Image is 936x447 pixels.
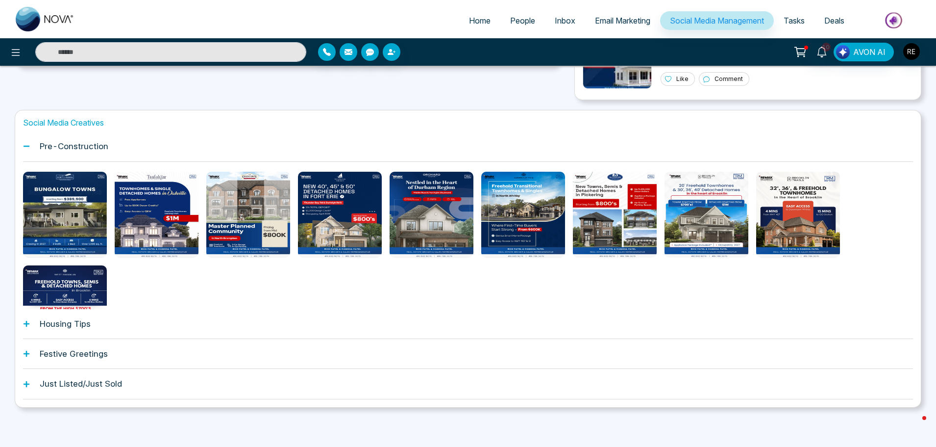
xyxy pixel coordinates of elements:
[774,11,814,30] a: Tasks
[510,16,535,26] span: People
[500,11,545,30] a: People
[555,16,575,26] span: Inbox
[903,43,920,60] img: User Avatar
[834,43,894,61] button: AVON AI
[40,379,122,389] h1: Just Listed/Just Sold
[23,118,913,128] h1: Social Media Creatives
[459,11,500,30] a: Home
[469,16,491,26] span: Home
[545,11,585,30] a: Inbox
[784,16,805,26] span: Tasks
[814,11,854,30] a: Deals
[40,319,91,329] h1: Housing Tips
[670,16,764,26] span: Social Media Management
[859,9,930,31] img: Market-place.gif
[714,75,743,83] p: Comment
[16,7,74,31] img: Nova CRM Logo
[676,75,689,83] p: Like
[853,46,886,58] span: AVON AI
[824,16,844,26] span: Deals
[40,349,108,359] h1: Festive Greetings
[822,43,831,52] span: 10
[660,11,774,30] a: Social Media Management
[595,16,650,26] span: Email Marketing
[585,11,660,30] a: Email Marketing
[903,414,926,437] iframe: Intercom live chat
[40,141,108,151] h1: Pre-Construction
[810,43,834,60] a: 10
[836,45,850,59] img: Lead Flow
